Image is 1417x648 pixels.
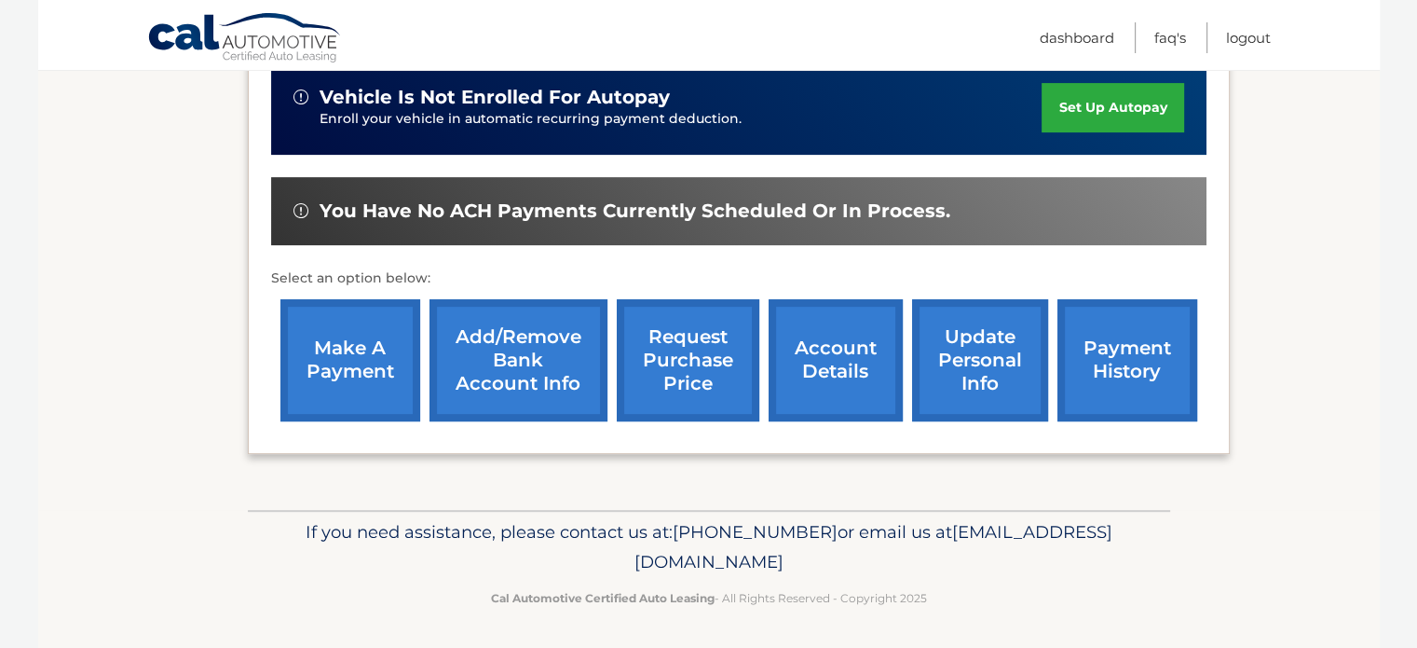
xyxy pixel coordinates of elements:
strong: Cal Automotive Certified Auto Leasing [491,591,715,605]
a: FAQ's [1154,22,1186,53]
p: - All Rights Reserved - Copyright 2025 [260,588,1158,608]
a: Dashboard [1040,22,1114,53]
span: [PHONE_NUMBER] [673,521,838,543]
a: set up autopay [1042,83,1183,132]
span: vehicle is not enrolled for autopay [320,86,670,109]
a: request purchase price [617,299,759,421]
span: You have no ACH payments currently scheduled or in process. [320,200,950,223]
p: Select an option below: [271,268,1206,290]
a: Logout [1226,22,1271,53]
p: Enroll your vehicle in automatic recurring payment deduction. [320,109,1042,130]
a: Cal Automotive [147,12,343,66]
a: update personal info [912,299,1048,421]
img: alert-white.svg [293,90,308,104]
a: make a payment [280,299,420,421]
a: account details [769,299,903,421]
p: If you need assistance, please contact us at: or email us at [260,517,1158,577]
img: alert-white.svg [293,203,308,218]
a: Add/Remove bank account info [429,299,607,421]
a: payment history [1057,299,1197,421]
